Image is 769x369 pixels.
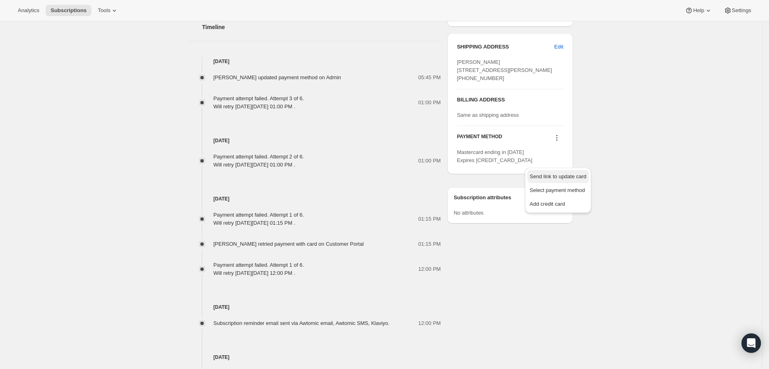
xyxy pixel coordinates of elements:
[213,95,304,111] div: Payment attempt failed. Attempt 3 of 6. Will retry [DATE][DATE] 01:00 PM .
[527,184,589,197] button: Select payment method
[418,74,441,82] span: 05:45 PM
[418,99,441,107] span: 01:00 PM
[457,112,519,118] span: Same as shipping address
[457,96,563,104] h3: BILLING ADDRESS
[418,240,441,248] span: 01:15 PM
[457,43,554,51] h3: SHIPPING ADDRESS
[530,173,586,179] span: Send link to update card
[457,133,502,144] h3: PAYMENT METHOD
[457,59,552,81] span: [PERSON_NAME] [STREET_ADDRESS][PERSON_NAME] [PHONE_NUMBER]
[554,43,563,51] span: Edit
[213,153,304,169] div: Payment attempt failed. Attempt 2 of 6. Will retry [DATE][DATE] 01:00 PM .
[454,194,548,205] h3: Subscription attributes
[418,215,441,223] span: 01:15 PM
[213,261,304,277] div: Payment attempt failed. Attempt 1 of 6. Will retry [DATE][DATE] 12:00 PM .
[46,5,91,16] button: Subscriptions
[189,303,441,311] h4: [DATE]
[51,7,86,14] span: Subscriptions
[550,40,568,53] button: Edit
[93,5,123,16] button: Tools
[719,5,756,16] button: Settings
[202,23,441,31] h2: Timeline
[530,201,565,207] span: Add credit card
[418,265,441,273] span: 12:00 PM
[189,195,441,203] h4: [DATE]
[213,241,364,247] span: [PERSON_NAME] retried payment with card on Customer Portal
[213,211,304,227] div: Payment attempt failed. Attempt 1 of 6. Will retry [DATE][DATE] 01:15 PM .
[530,187,585,193] span: Select payment method
[732,7,751,14] span: Settings
[189,57,441,65] h4: [DATE]
[189,137,441,145] h4: [DATE]
[457,149,533,163] span: Mastercard ending in [DATE] Expires [CREDIT_CARD_DATA]
[213,74,341,80] span: [PERSON_NAME] updated payment method on Admin
[527,198,589,211] button: Add credit card
[418,157,441,165] span: 01:00 PM
[98,7,110,14] span: Tools
[454,210,484,216] span: No attributes
[18,7,39,14] span: Analytics
[213,320,390,326] span: Subscription reminder email sent via Awtomic email, Awtomic SMS, Klaviyo.
[742,333,761,353] div: Open Intercom Messenger
[189,353,441,361] h4: [DATE]
[418,319,441,327] span: 12:00 PM
[527,170,589,183] button: Send link to update card
[13,5,44,16] button: Analytics
[680,5,717,16] button: Help
[693,7,704,14] span: Help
